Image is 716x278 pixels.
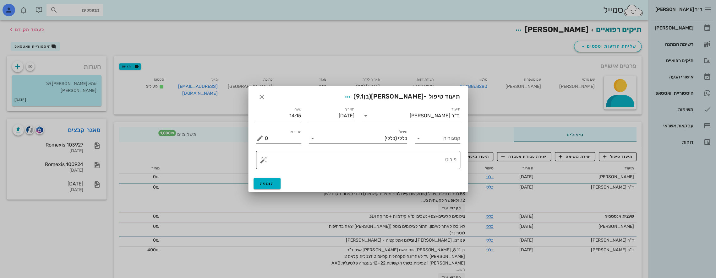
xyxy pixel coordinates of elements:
[410,113,459,119] div: ד"ר [PERSON_NAME]
[399,130,407,134] label: טיפול
[385,136,397,141] span: (כללי)
[451,107,460,112] label: תיעוד
[294,107,302,112] label: שעה
[356,93,364,100] span: 9.1
[344,107,354,112] label: תאריך
[290,130,302,134] label: מחיר ₪
[254,178,281,189] button: הוספה
[342,91,460,103] span: תיעוד טיפול -
[371,93,424,100] span: [PERSON_NAME]
[362,111,460,121] div: תיעודד"ר [PERSON_NAME]
[398,136,407,141] span: כללי
[256,135,264,142] button: מחיר ₪ appended action
[260,181,275,186] span: הוספה
[353,93,371,100] span: (בן )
